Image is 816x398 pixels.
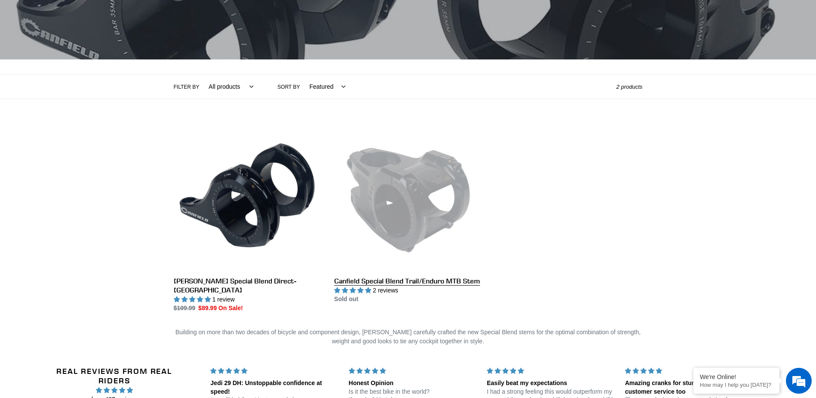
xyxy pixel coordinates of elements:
div: Jedi 29 DH: Unstoppable confidence at speed! [210,379,338,396]
div: 5 stars [625,367,753,376]
div: Building on more than two decades of bicycle and component design, [PERSON_NAME] carefully crafte... [174,328,643,346]
label: Sort by [277,83,300,91]
div: 5 stars [349,367,477,376]
div: 5 stars [210,367,338,376]
h2: Real Reviews from Real Riders [41,367,188,385]
div: Amazing cranks for stumpy legs, great customer service too [625,379,753,396]
div: We're Online! [700,373,773,380]
span: 2 products [616,84,643,90]
div: 5 stars [487,367,615,376]
div: Honest Opinion [349,379,477,388]
label: Filter by [174,83,200,91]
span: 4.96 stars [41,386,188,395]
div: Easily beat my expectations [487,379,615,388]
p: How may I help you today? [700,382,773,388]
